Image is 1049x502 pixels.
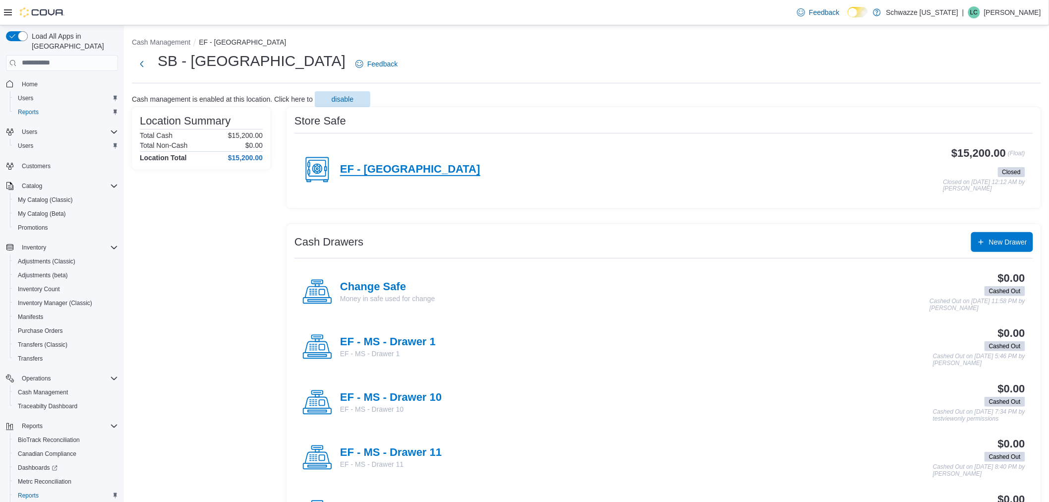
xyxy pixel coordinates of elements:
[10,105,122,119] button: Reports
[985,452,1025,462] span: Cashed Out
[998,167,1025,177] span: Closed
[14,400,118,412] span: Traceabilty Dashboard
[10,399,122,413] button: Traceabilty Dashboard
[933,353,1025,367] p: Cashed Out on [DATE] 5:46 PM by [PERSON_NAME]
[10,475,122,489] button: Metrc Reconciliation
[158,51,346,71] h1: SB - [GEOGRAPHIC_DATA]
[14,297,118,309] span: Inventory Manager (Classic)
[14,476,75,488] a: Metrc Reconciliation
[2,77,122,91] button: Home
[245,141,263,149] p: $0.00
[985,397,1025,407] span: Cashed Out
[18,313,43,321] span: Manifests
[28,31,118,51] span: Load All Apps in [GEOGRAPHIC_DATA]
[14,269,72,281] a: Adjustments (beta)
[294,236,363,248] h3: Cash Drawers
[886,6,958,18] p: Schwazze [US_STATE]
[10,207,122,221] button: My Catalog (Beta)
[14,434,118,446] span: BioTrack Reconciliation
[340,336,436,349] h4: EF - MS - Drawer 1
[968,6,980,18] div: Lilian Cristine Coon
[2,159,122,173] button: Customers
[14,448,118,460] span: Canadian Compliance
[14,92,118,104] span: Users
[18,126,118,138] span: Users
[10,433,122,447] button: BioTrack Reconciliation
[340,404,442,414] p: EF - MS - Drawer 10
[14,140,118,152] span: Users
[140,141,188,149] h6: Total Non-Cash
[848,17,848,18] span: Dark Mode
[14,283,118,295] span: Inventory Count
[14,325,118,337] span: Purchase Orders
[1008,147,1025,165] p: (Float)
[10,282,122,296] button: Inventory Count
[2,125,122,139] button: Users
[2,372,122,385] button: Operations
[14,476,118,488] span: Metrc Reconciliation
[22,162,51,170] span: Customers
[351,54,402,74] a: Feedback
[970,6,978,18] span: LC
[18,299,92,307] span: Inventory Manager (Classic)
[18,242,50,253] button: Inventory
[20,7,64,17] img: Cova
[14,106,118,118] span: Reports
[951,147,1006,159] h3: $15,200.00
[18,285,60,293] span: Inventory Count
[132,54,152,74] button: Next
[10,338,122,352] button: Transfers (Classic)
[989,397,1021,406] span: Cashed Out
[14,353,47,365] a: Transfers
[14,208,118,220] span: My Catalog (Beta)
[10,310,122,324] button: Manifests
[10,193,122,207] button: My Catalog (Classic)
[985,286,1025,296] span: Cashed Out
[18,180,46,192] button: Catalog
[14,490,118,502] span: Reports
[132,38,190,46] button: Cash Management
[984,6,1041,18] p: [PERSON_NAME]
[18,420,118,432] span: Reports
[18,420,47,432] button: Reports
[18,78,42,90] a: Home
[18,355,43,363] span: Transfers
[18,126,41,138] button: Users
[14,311,118,323] span: Manifests
[933,409,1025,422] p: Cashed Out on [DATE] 7:34 PM by testviewonly permissions
[930,298,1025,312] p: Cashed Out on [DATE] 11:58 PM by [PERSON_NAME]
[140,115,231,127] h3: Location Summary
[14,269,118,281] span: Adjustments (beta)
[18,160,118,172] span: Customers
[18,142,33,150] span: Users
[18,78,118,90] span: Home
[14,386,118,398] span: Cash Management
[14,400,81,412] a: Traceabilty Dashboard
[14,255,79,267] a: Adjustments (Classic)
[18,492,39,500] span: Reports
[793,2,843,22] a: Feedback
[14,92,37,104] a: Users
[340,446,442,459] h4: EF - MS - Drawer 11
[14,462,61,474] a: Dashboards
[22,422,43,430] span: Reports
[22,375,51,382] span: Operations
[132,95,313,103] p: Cash management is enabled at this location. Click here to
[14,386,72,398] a: Cash Management
[18,271,68,279] span: Adjustments (beta)
[998,383,1025,395] h3: $0.00
[1002,168,1021,177] span: Closed
[340,281,435,294] h4: Change Safe
[22,182,42,190] span: Catalog
[340,459,442,469] p: EF - MS - Drawer 11
[933,464,1025,477] p: Cashed Out on [DATE] 8:40 PM by [PERSON_NAME]
[340,391,442,404] h4: EF - MS - Drawer 10
[14,222,118,234] span: Promotions
[10,221,122,235] button: Promotions
[14,339,118,351] span: Transfers (Classic)
[10,91,122,105] button: Users
[132,37,1041,49] nav: An example of EuiBreadcrumbs
[22,244,46,251] span: Inventory
[2,241,122,254] button: Inventory
[989,342,1021,351] span: Cashed Out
